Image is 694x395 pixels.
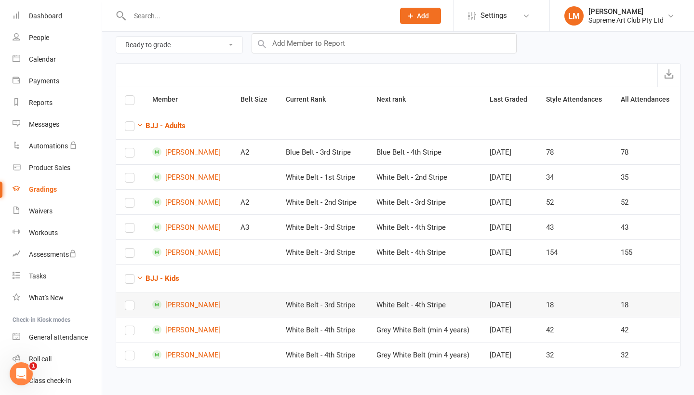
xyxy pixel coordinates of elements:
[13,135,102,157] a: Automations
[481,317,537,342] td: [DATE]
[277,87,368,112] th: Current Rank
[277,292,368,317] td: White Belt - 3rd Stripe
[152,300,223,309] a: [PERSON_NAME]
[612,317,680,342] td: 42
[252,33,517,53] input: Add Member to Report
[277,214,368,239] td: White Belt - 3rd Stripe
[29,250,77,258] div: Assessments
[13,287,102,309] a: What's New
[29,77,59,85] div: Payments
[29,185,57,193] div: Gradings
[612,189,680,214] td: 52
[152,147,223,157] a: [PERSON_NAME]
[29,362,37,370] span: 1
[368,189,481,214] td: White Belt - 3rd Stripe
[368,239,481,264] td: White Belt - 4th Stripe
[537,87,613,112] th: Style Attendances
[232,87,277,112] th: Belt Size
[400,8,441,24] button: Add
[277,317,368,342] td: White Belt - 4th Stripe
[29,272,46,280] div: Tasks
[564,6,584,26] div: LM
[481,292,537,317] td: [DATE]
[537,164,613,189] td: 34
[612,139,680,164] td: 78
[232,214,277,239] td: A3
[368,87,481,112] th: Next rank
[13,348,102,370] a: Roll call
[116,87,144,112] th: Select all
[480,5,507,26] span: Settings
[13,114,102,135] a: Messages
[136,120,186,132] button: BJJ - Adults
[537,239,613,264] td: 154
[13,5,102,27] a: Dashboard
[13,265,102,287] a: Tasks
[144,87,232,112] th: Member
[29,120,59,128] div: Messages
[232,189,277,214] td: A2
[368,342,481,367] td: Grey White Belt (min 4 years)
[13,327,102,348] a: General attendance kiosk mode
[13,222,102,244] a: Workouts
[277,139,368,164] td: Blue Belt - 3rd Stripe
[29,142,68,150] div: Automations
[612,239,680,264] td: 155
[368,317,481,342] td: Grey White Belt (min 4 years)
[29,34,49,41] div: People
[368,139,481,164] td: Blue Belt - 4th Stripe
[481,139,537,164] td: [DATE]
[13,157,102,179] a: Product Sales
[13,200,102,222] a: Waivers
[29,55,56,63] div: Calendar
[13,27,102,49] a: People
[13,92,102,114] a: Reports
[127,9,387,23] input: Search...
[588,16,664,25] div: Supreme Art Club Pty Ltd
[13,49,102,70] a: Calendar
[152,325,223,334] a: [PERSON_NAME]
[277,342,368,367] td: White Belt - 4th Stripe
[537,189,613,214] td: 52
[537,317,613,342] td: 42
[10,362,33,385] iframe: Intercom live chat
[588,7,664,16] div: [PERSON_NAME]
[29,294,64,302] div: What's New
[537,214,613,239] td: 43
[368,214,481,239] td: White Belt - 4th Stripe
[612,164,680,189] td: 35
[13,70,102,92] a: Payments
[232,139,277,164] td: A2
[29,99,53,106] div: Reports
[537,292,613,317] td: 18
[368,292,481,317] td: White Belt - 4th Stripe
[481,239,537,264] td: [DATE]
[612,292,680,317] td: 18
[277,164,368,189] td: White Belt - 1st Stripe
[29,164,70,171] div: Product Sales
[481,189,537,214] td: [DATE]
[481,164,537,189] td: [DATE]
[13,370,102,392] a: Class kiosk mode
[13,244,102,265] a: Assessments
[277,239,368,264] td: White Belt - 3rd Stripe
[29,229,58,237] div: Workouts
[29,333,88,341] div: General attendance
[368,164,481,189] td: White Belt - 2nd Stripe
[417,12,429,20] span: Add
[277,189,368,214] td: White Belt - 2nd Stripe
[29,12,62,20] div: Dashboard
[146,121,186,130] strong: BJJ - Adults
[152,248,223,257] a: [PERSON_NAME]
[612,214,680,239] td: 43
[152,197,223,207] a: [PERSON_NAME]
[481,87,537,112] th: Last Graded
[537,139,613,164] td: 78
[481,342,537,367] td: [DATE]
[29,355,52,363] div: Roll call
[612,342,680,367] td: 32
[152,350,223,359] a: [PERSON_NAME]
[136,273,179,284] button: BJJ - Kids
[152,172,223,182] a: [PERSON_NAME]
[152,223,223,232] a: [PERSON_NAME]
